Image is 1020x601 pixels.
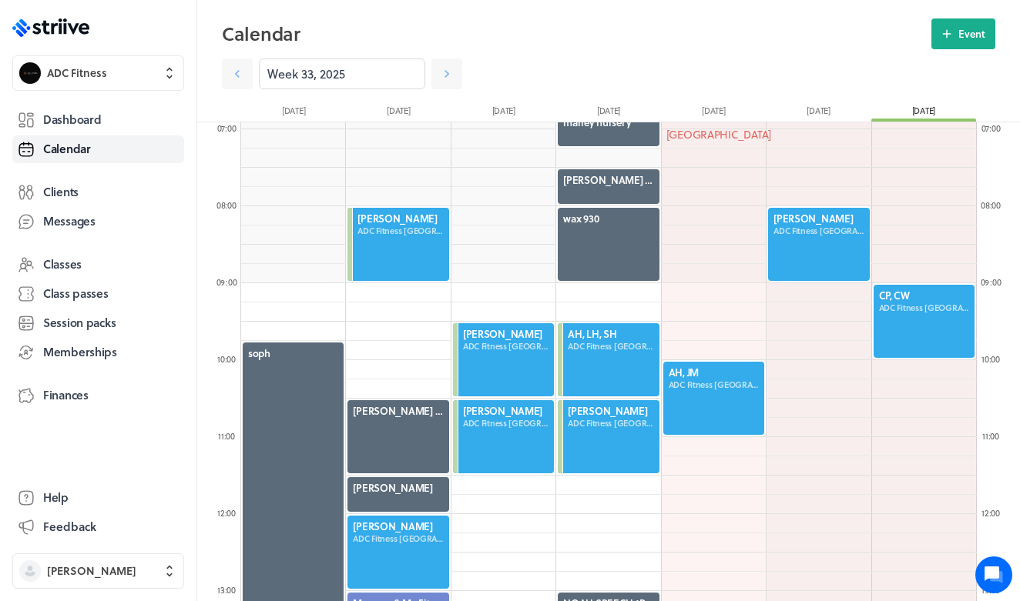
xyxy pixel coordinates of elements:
span: :00 [225,506,236,519]
span: Calendar [43,141,91,157]
div: [DATE] [241,105,346,122]
div: [DATE] [346,105,451,122]
p: Find an answer quickly [21,239,287,258]
span: Finances [43,387,89,403]
button: ADC FitnessADC Fitness [12,55,184,91]
a: Help [12,484,184,512]
div: [DATE] [556,105,661,122]
span: Clients [43,184,79,200]
button: [PERSON_NAME] [12,553,184,589]
span: :00 [225,583,236,596]
div: 09 [975,276,1006,288]
a: Class passes [12,280,184,308]
span: :00 [226,275,237,289]
h2: We're here to help. Ask us anything! [23,102,285,152]
span: Dashboard [43,112,101,128]
div: 13 [211,584,242,596]
div: 07 [211,122,242,134]
span: :00 [224,429,235,442]
span: :00 [989,352,1000,366]
div: 10 [975,353,1006,365]
a: Messages [12,208,184,235]
span: :00 [989,122,1000,135]
div: [GEOGRAPHIC_DATA] [662,122,766,147]
span: [PERSON_NAME] [47,563,136,579]
div: 08 [975,199,1006,211]
button: New conversation [24,179,284,210]
div: 10 [211,353,242,365]
a: Memberships [12,339,184,366]
iframe: gist-messenger-bubble-iframe [975,556,1012,593]
div: 13 [975,584,1006,596]
div: 11 [975,430,1006,442]
span: :00 [990,199,1001,212]
span: Memberships [43,344,117,360]
div: [DATE] [871,105,976,122]
a: Clients [12,179,184,206]
span: Classes [43,256,82,272]
input: YYYY-M-D [259,58,425,89]
div: [DATE] [451,105,556,122]
a: Dashboard [12,106,184,134]
img: ADC Fitness [19,62,41,84]
div: [DATE] [661,105,766,122]
span: ADC Fitness [47,65,107,81]
div: 12 [975,507,1006,519]
span: :00 [226,199,237,212]
span: Event [958,27,985,41]
a: Session packs [12,309,184,337]
div: 07 [975,122,1006,134]
a: Calendar [12,135,184,163]
div: 08 [211,199,242,211]
span: New conversation [99,189,185,201]
h2: Calendar [222,18,931,49]
div: 09 [211,276,242,288]
a: Classes [12,251,184,279]
button: Feedback [12,513,184,541]
input: Search articles [45,265,275,295]
span: :00 [225,352,236,366]
div: 12 [211,507,242,519]
span: :00 [989,506,1000,519]
span: Messages [43,213,96,229]
h1: Hi [PERSON_NAME] [23,75,285,99]
span: Class passes [43,285,109,302]
span: :00 [990,275,1001,289]
button: Event [931,18,995,49]
span: :00 [225,122,236,135]
a: Finances [12,382,184,409]
span: Session packs [43,315,116,331]
div: 11 [211,430,242,442]
span: Help [43,489,69,506]
span: :00 [988,429,999,442]
span: Feedback [43,519,96,535]
div: [DATE] [766,105,871,122]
